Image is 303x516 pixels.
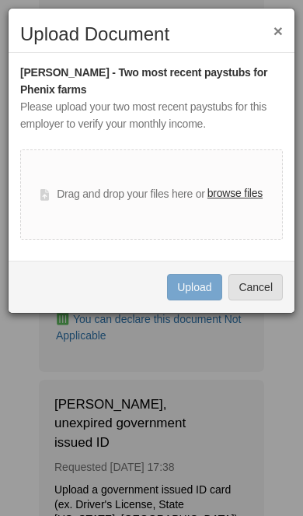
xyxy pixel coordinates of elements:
div: Please upload your two most recent paystubs for this employer to verify your monthly income. [20,99,283,133]
div: [PERSON_NAME] - Two most recent paystubs for Phenix farms [20,65,283,99]
div: Drag and drop your files here or [40,185,263,204]
h2: Upload Document [20,24,283,44]
button: Upload [167,274,221,300]
label: browse files [207,185,263,202]
button: × [273,23,283,39]
button: Cancel [228,274,283,300]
